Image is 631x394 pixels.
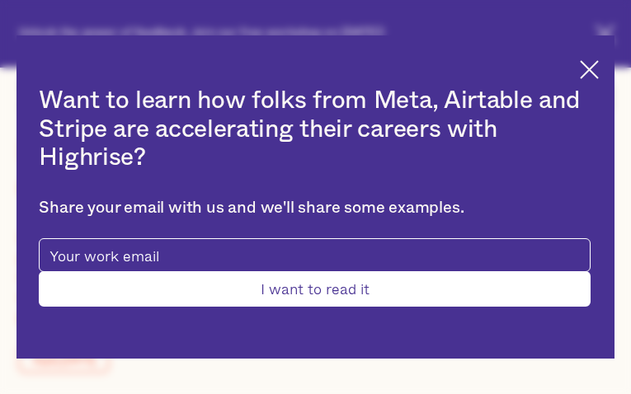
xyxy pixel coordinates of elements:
[580,60,599,79] img: Cross icon
[39,271,590,307] input: I want to read it
[39,87,590,172] h2: Want to learn how folks from Meta, Airtable and Stripe are accelerating their careers with Highrise?
[39,238,590,307] form: pop-up-modal-form
[39,199,590,218] div: Share your email with us and we'll share some examples.
[39,238,590,272] input: Your work email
